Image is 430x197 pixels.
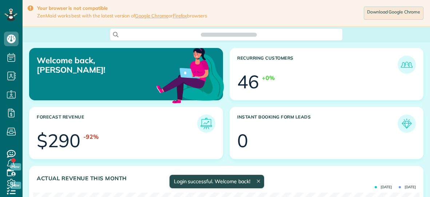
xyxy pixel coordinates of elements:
[262,74,275,82] div: +0%
[399,57,414,72] img: icon_recurring_customers-cf858462ba22bcd05b5a5880d41d6543d210077de5bb9ebc9590e49fd87d84ed.png
[199,116,214,131] img: icon_forecast_revenue-8c13a41c7ed35a8dcfafea3cbb826a0462acb37728057bba2d056411b612bbbe.png
[237,132,248,150] div: 0
[173,13,187,19] a: Firefox
[208,31,249,38] span: Search ZenMaid…
[37,5,207,11] strong: Your browser is not compatible
[364,7,423,20] a: Download Google Chrome
[37,13,207,19] span: ZenMaid works best with the latest version of or browsers
[37,114,197,133] h3: Forecast Revenue
[37,175,416,182] h3: Actual Revenue this month
[37,56,162,75] p: Welcome back, [PERSON_NAME]!
[169,175,264,188] div: Login successful. Welcome back!
[237,114,398,133] h3: Instant Booking Form Leads
[399,185,416,189] span: [DATE]
[237,73,259,91] div: 46
[375,185,392,189] span: [DATE]
[37,132,80,150] div: $290
[83,133,99,141] div: -92%
[135,13,168,19] a: Google Chrome
[399,116,414,131] img: icon_form_leads-04211a6a04a5b2264e4ee56bc0799ec3eb69b7e499cbb523a139df1d13a81ae0.png
[155,40,226,110] img: dashboard_welcome-42a62b7d889689a78055ac9021e634bf52bae3f8056760290aed330b23ab8690.png
[237,56,398,74] h3: Recurring Customers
